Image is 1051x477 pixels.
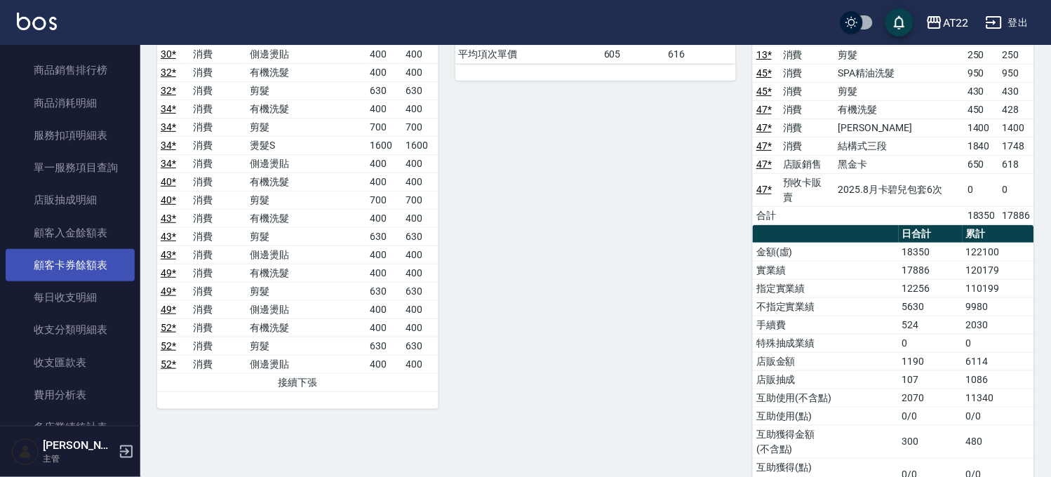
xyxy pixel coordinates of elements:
td: 400 [402,300,438,318]
td: 250 [964,46,999,64]
td: 剪髮 [246,282,366,300]
td: 2025.8月卡碧兒包套6次 [835,173,965,206]
td: 1748 [999,137,1034,155]
td: 側邊燙貼 [246,300,366,318]
td: 剪髮 [835,46,965,64]
td: 1600 [366,136,402,154]
td: 黑金卡 [835,155,965,173]
a: 顧客入金餘額表 [6,217,135,249]
td: 0 [999,173,1034,206]
td: 400 [366,355,402,373]
td: 不指定實業績 [753,297,898,316]
td: 5630 [899,297,963,316]
a: 單一服務項目查詢 [6,152,135,184]
img: Person [11,438,39,466]
td: 400 [366,45,402,63]
td: 700 [402,191,438,209]
td: 700 [402,118,438,136]
td: 有機洗髮 [246,318,366,337]
td: 2070 [899,389,963,407]
td: 2030 [963,316,1034,334]
td: 250 [999,46,1034,64]
td: 11340 [963,389,1034,407]
td: 18350 [899,243,963,261]
td: 618 [999,155,1034,173]
td: 接續下張 [157,373,439,391]
td: 消費 [189,154,246,173]
td: 消費 [779,100,834,119]
td: 630 [402,337,438,355]
th: 日合計 [899,225,963,243]
td: 1840 [964,137,999,155]
div: AT22 [943,14,969,32]
td: 605 [601,45,664,63]
td: 630 [366,282,402,300]
td: 燙髮S [246,136,366,154]
td: 側邊燙貼 [246,355,366,373]
td: 1600 [402,136,438,154]
td: 側邊燙貼 [246,154,366,173]
td: 6114 [963,352,1034,370]
td: 消費 [189,191,246,209]
td: 有機洗髮 [246,264,366,282]
td: 消費 [189,118,246,136]
td: 預收卡販賣 [779,173,834,206]
td: 1086 [963,370,1034,389]
td: 消費 [189,173,246,191]
td: 消費 [189,227,246,246]
td: 428 [999,100,1034,119]
td: 有機洗髮 [246,63,366,81]
td: 12256 [899,279,963,297]
a: 收支匯款表 [6,347,135,379]
p: 主管 [43,452,114,465]
td: 消費 [189,209,246,227]
td: 消費 [189,136,246,154]
td: 950 [999,64,1034,82]
td: 剪髮 [246,337,366,355]
td: 消費 [779,46,834,64]
a: 費用分析表 [6,379,135,411]
td: 手續費 [753,316,898,334]
td: 1400 [964,119,999,137]
td: 400 [366,264,402,282]
a: 店販抽成明細 [6,184,135,216]
td: 消費 [779,137,834,155]
td: 650 [964,155,999,173]
td: 消費 [189,45,246,63]
td: 消費 [779,119,834,137]
td: 9980 [963,297,1034,316]
td: 430 [964,82,999,100]
td: 400 [402,246,438,264]
td: 400 [402,318,438,337]
td: 消費 [779,64,834,82]
td: 400 [402,355,438,373]
td: 合計 [753,206,779,224]
img: Logo [17,13,57,30]
td: 400 [402,45,438,63]
td: 300 [899,425,963,458]
td: 消費 [189,337,246,355]
td: 店販銷售 [779,155,834,173]
td: 側邊燙貼 [246,45,366,63]
a: 收支分類明細表 [6,314,135,346]
td: 17886 [899,261,963,279]
td: 店販抽成 [753,370,898,389]
td: 630 [402,227,438,246]
td: 結構式三段 [835,137,965,155]
td: 107 [899,370,963,389]
td: 消費 [779,82,834,100]
td: 1190 [899,352,963,370]
td: 0 [964,173,999,206]
td: 400 [366,209,402,227]
td: 0 [899,334,963,352]
td: 400 [402,154,438,173]
td: 400 [366,154,402,173]
button: save [885,8,913,36]
td: 430 [999,82,1034,100]
td: 400 [402,264,438,282]
td: 金額(虛) [753,243,898,261]
td: 剪髮 [246,227,366,246]
a: 服務扣項明細表 [6,119,135,152]
td: SPA精油洗髮 [835,64,965,82]
button: AT22 [921,8,975,37]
